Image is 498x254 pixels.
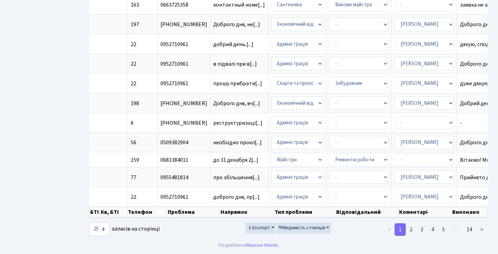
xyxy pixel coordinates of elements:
span: 0955481814 [160,175,207,180]
th: Відповідальний [335,207,398,217]
span: в підвалі при в[...] [213,60,257,68]
span: 22 [131,193,136,201]
span: 56 [131,139,136,146]
span: Експорт [247,224,270,231]
span: реструктуризаці[...] [213,119,262,127]
span: контактный номе[...] [213,1,265,9]
span: Доброго дня, не[...] [213,21,260,28]
th: Телефон [127,207,167,217]
span: 0663725358 [160,2,207,8]
span: прошу прибрати[...] [213,80,262,87]
th: Тип проблеми [274,207,336,217]
button: Експорт [246,223,276,233]
span: 77 [131,174,136,181]
a: 14 [462,223,476,236]
span: 0509382904 [160,140,207,145]
span: Видимість стовпців [279,224,325,231]
span: 22 [131,41,136,48]
span: добрий день.[...] [213,41,253,48]
span: 0952710961 [160,61,207,67]
th: Проблема [167,207,220,217]
a: 5 [438,223,449,236]
span: 0952710961 [160,42,207,47]
a: Massive Kinetic [246,241,279,249]
th: Виконано [452,207,487,217]
a: > [476,223,488,236]
span: необхідно прокл[...] [213,139,262,146]
a: 1 [395,223,406,236]
span: 22 [131,60,136,68]
span: 197 [131,21,139,28]
span: 0681384011 [160,157,207,163]
span: 6 [131,119,133,127]
button: Видимість стовпців [277,223,331,233]
a: 3 [416,223,427,236]
label: записів на сторінці [89,223,160,236]
span: 159 [131,156,139,164]
a: 4 [427,223,438,236]
span: 198 [131,100,139,107]
a: 2 [405,223,417,236]
span: про збільшення[...] [213,174,260,181]
th: Коментарі [398,207,452,217]
span: Доброго дня, вч[...] [213,100,260,107]
span: 0952710961 [160,81,207,86]
select: записів на сторінці [89,223,109,236]
span: 0952710961 [160,194,207,200]
th: Кв, БТІ [100,207,128,217]
span: [PHONE_NUMBER] [160,22,207,27]
span: 22 [131,80,136,87]
div: Розроблено . [219,241,280,249]
span: доброго дня, пр[...] [213,193,260,201]
th: Напрямок [220,207,274,217]
span: [PHONE_NUMBER] [160,101,207,106]
span: 163 [131,1,139,9]
span: до 31 декабря 2[...] [213,156,258,164]
span: [PHONE_NUMBER] [160,120,207,126]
